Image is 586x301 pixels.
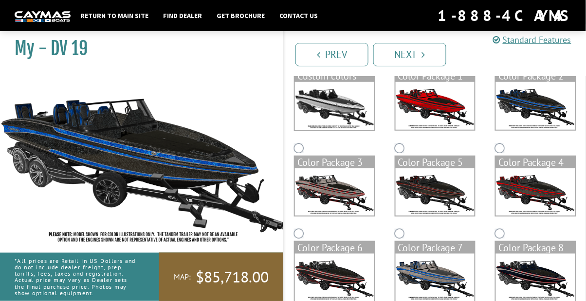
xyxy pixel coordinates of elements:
[438,5,571,26] div: 1-888-4CAYMAS
[159,253,283,301] a: MAP:$85,718.00
[493,34,571,45] a: Standard Features
[295,168,374,216] img: color_package_374.png
[373,43,446,66] a: Next
[496,70,575,82] div: Color Package 2
[396,157,475,168] div: Color Package 5
[295,82,374,130] img: DV22-Base-Layer.png
[275,9,323,22] a: Contact Us
[15,38,259,60] h1: My - DV 19
[15,253,137,301] p: *All prices are Retail in US Dollars and do not include dealer freight, prep, tariffs, fees, taxe...
[15,11,71,21] img: white-logo-c9c8dbefe5ff5ceceb0f0178aa75bf4bb51f6bca0971e226c86eb53dfe498488.png
[496,157,575,168] div: Color Package 4
[196,267,269,287] span: $85,718.00
[295,43,368,66] a: Prev
[75,9,153,22] a: Return to main site
[496,82,575,130] img: color_package_373.png
[496,242,575,254] div: Color Package 8
[496,168,575,216] img: color_package_376.png
[158,9,207,22] a: Find Dealer
[396,168,475,216] img: color_package_375.png
[174,272,191,282] span: MAP:
[295,70,374,82] div: Custom colors
[295,242,374,254] div: Color Package 6
[295,157,374,168] div: Color Package 3
[293,41,586,66] ul: Pagination
[396,82,475,130] img: color_package_372.png
[212,9,270,22] a: Get Brochure
[396,242,475,254] div: Color Package 7
[396,70,475,82] div: Color Package 1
